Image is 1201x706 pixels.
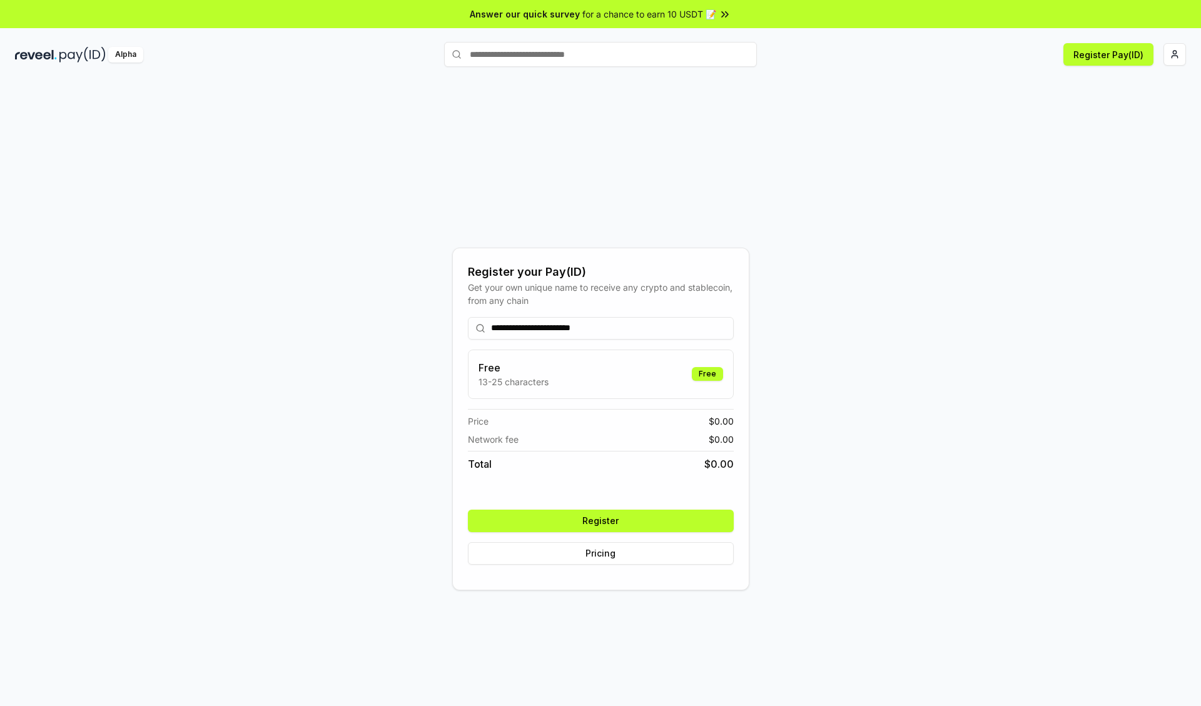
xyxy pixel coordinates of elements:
[692,367,723,381] div: Free
[59,47,106,63] img: pay_id
[468,433,519,446] span: Network fee
[1063,43,1153,66] button: Register Pay(ID)
[479,375,549,388] p: 13-25 characters
[468,510,734,532] button: Register
[468,263,734,281] div: Register your Pay(ID)
[15,47,57,63] img: reveel_dark
[470,8,580,21] span: Answer our quick survey
[709,433,734,446] span: $ 0.00
[468,456,492,472] span: Total
[468,281,734,307] div: Get your own unique name to receive any crypto and stablecoin, from any chain
[582,8,716,21] span: for a chance to earn 10 USDT 📝
[108,47,143,63] div: Alpha
[468,542,734,565] button: Pricing
[468,415,489,428] span: Price
[479,360,549,375] h3: Free
[709,415,734,428] span: $ 0.00
[704,456,734,472] span: $ 0.00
